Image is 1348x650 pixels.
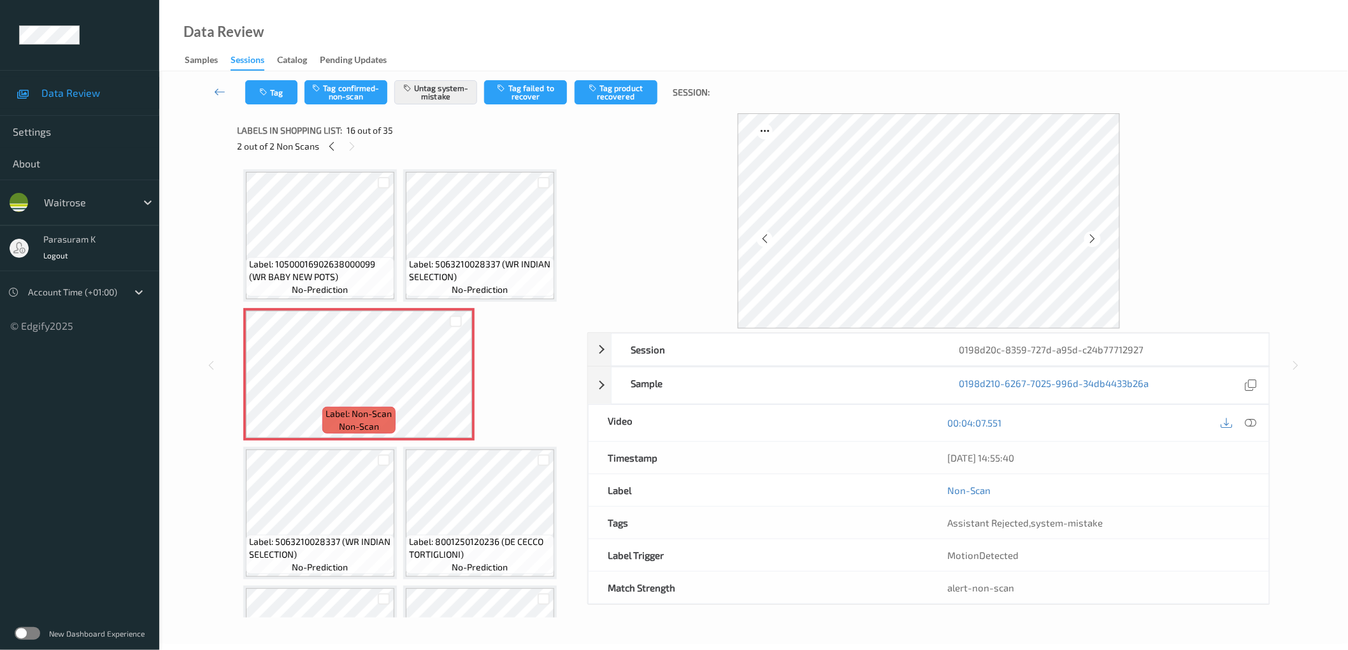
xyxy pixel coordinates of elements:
div: Video [589,405,929,441]
span: Labels in shopping list: [237,124,342,137]
span: Label: 5063210028337 (WR INDIAN SELECTION) [409,258,551,283]
div: Session0198d20c-8359-727d-a95d-c24b77712927 [588,333,1270,366]
div: Label Trigger [589,539,929,571]
div: [DATE] 14:55:40 [948,451,1250,464]
a: Non-Scan [948,484,991,497]
span: no-prediction [292,283,348,296]
a: Catalog [277,52,320,69]
div: Sample0198d210-6267-7025-996d-34db4433b26a [588,367,1270,404]
div: Catalog [277,53,307,69]
button: Untag system-mistake [394,80,477,104]
div: Samples [185,53,218,69]
div: Sample [612,367,940,404]
span: Session: [673,86,710,99]
span: Label: 5063210028337 (WR INDIAN SELECTION) [249,535,391,561]
button: Tag confirmed-non-scan [305,80,387,104]
span: Label: 8001250120236 (DE CECCO TORTIGLIONI) [409,535,551,561]
span: system-mistake [1031,517,1103,528]
div: 2 out of 2 Non Scans [237,138,578,154]
div: alert-non-scan [948,581,1250,594]
div: Timestamp [589,442,929,474]
div: Data Review [183,25,264,38]
a: Sessions [231,52,277,71]
a: 00:04:07.551 [948,416,1002,429]
span: no-prediction [452,283,508,296]
span: Label: 10500016902638000099 (WR BABY NEW POTS) [249,258,391,283]
a: 0198d210-6267-7025-996d-34db4433b26a [959,377,1149,394]
button: Tag [245,80,298,104]
span: no-prediction [292,561,348,574]
div: Match Strength [589,572,929,604]
div: MotionDetected [929,539,1269,571]
div: Pending Updates [320,53,387,69]
span: no-prediction [452,561,508,574]
span: Label: Non-Scan [326,407,392,420]
span: Assistant Rejected [948,517,1029,528]
button: Tag failed to recover [484,80,567,104]
span: 16 out of 35 [347,124,393,137]
div: Session [612,334,940,365]
span: , [948,517,1103,528]
div: Sessions [231,53,264,71]
div: Tags [589,507,929,539]
a: Samples [185,52,231,69]
div: 0198d20c-8359-727d-a95d-c24b77712927 [940,334,1269,365]
a: Pending Updates [320,52,399,69]
div: Label [589,474,929,506]
span: non-scan [339,420,379,433]
button: Tag product recovered [575,80,657,104]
